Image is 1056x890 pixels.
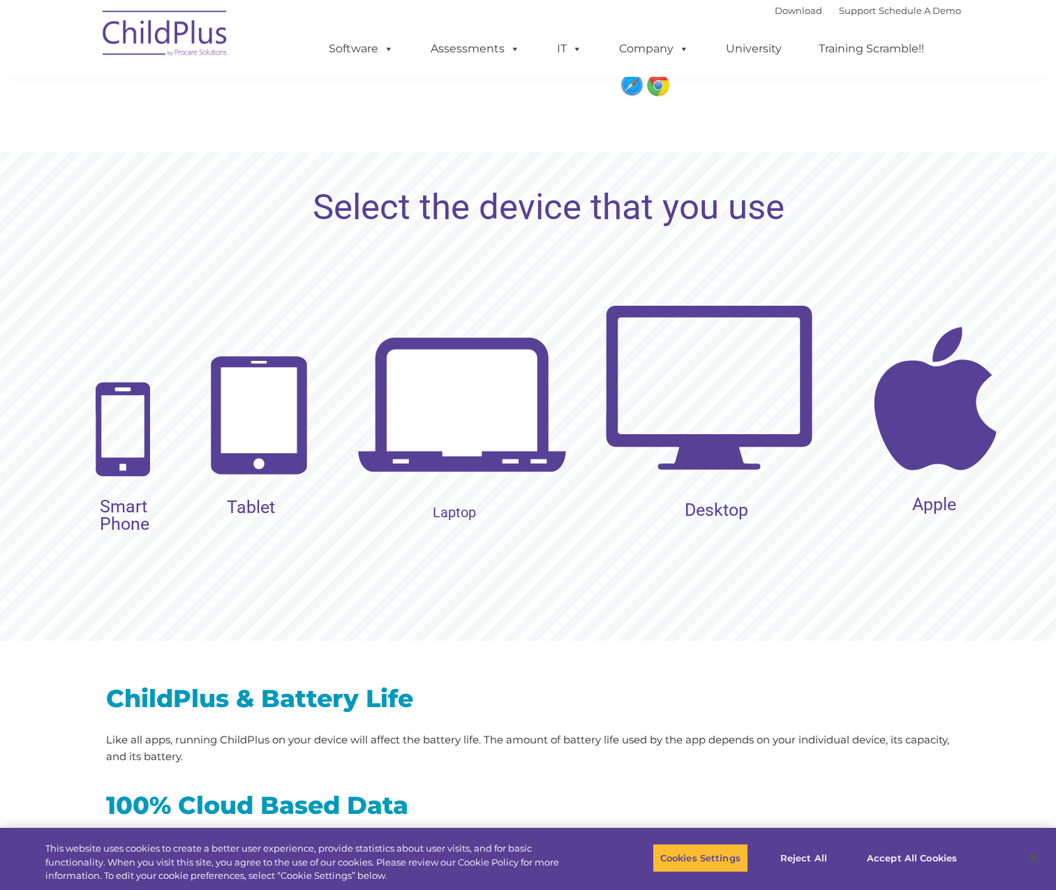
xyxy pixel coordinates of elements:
a: Training Scramble!! [805,35,938,63]
a: Software [315,35,408,63]
h2: ChildPlus & Battery Life [106,683,951,714]
div: This website uses cookies to create a better user experience, provide statistics about user visit... [45,842,581,883]
rs-layer: Select the device that you use [313,185,784,230]
a: Download [775,5,822,16]
span: Phone number [422,138,482,149]
a: IT [543,35,596,63]
rs-layer: Tablet [227,498,275,516]
a: Assessments [417,35,534,63]
img: ChildPlus by Procare Solutions [96,1,235,71]
h2: 100% Cloud Based Data [106,789,951,821]
button: Reject All [760,843,847,873]
rs-layer: Apple [912,494,956,515]
rs-layer: Smart Phone [100,498,149,533]
font: | [775,5,961,16]
a: Company [605,35,703,63]
button: Cookies Settings [653,843,748,873]
rs-layer: Desktop [685,501,748,519]
a: Schedule A Demo [879,5,961,16]
p: Like all apps, running ChildPlus on your device will affect the battery life. The amount of batte... [106,732,951,765]
rs-layer: Laptop [433,504,476,521]
a: University [712,35,796,63]
a: Support [839,5,876,16]
span: Last name [422,81,465,91]
button: Accept All Cookies [859,843,965,873]
button: Close [1018,843,1049,873]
